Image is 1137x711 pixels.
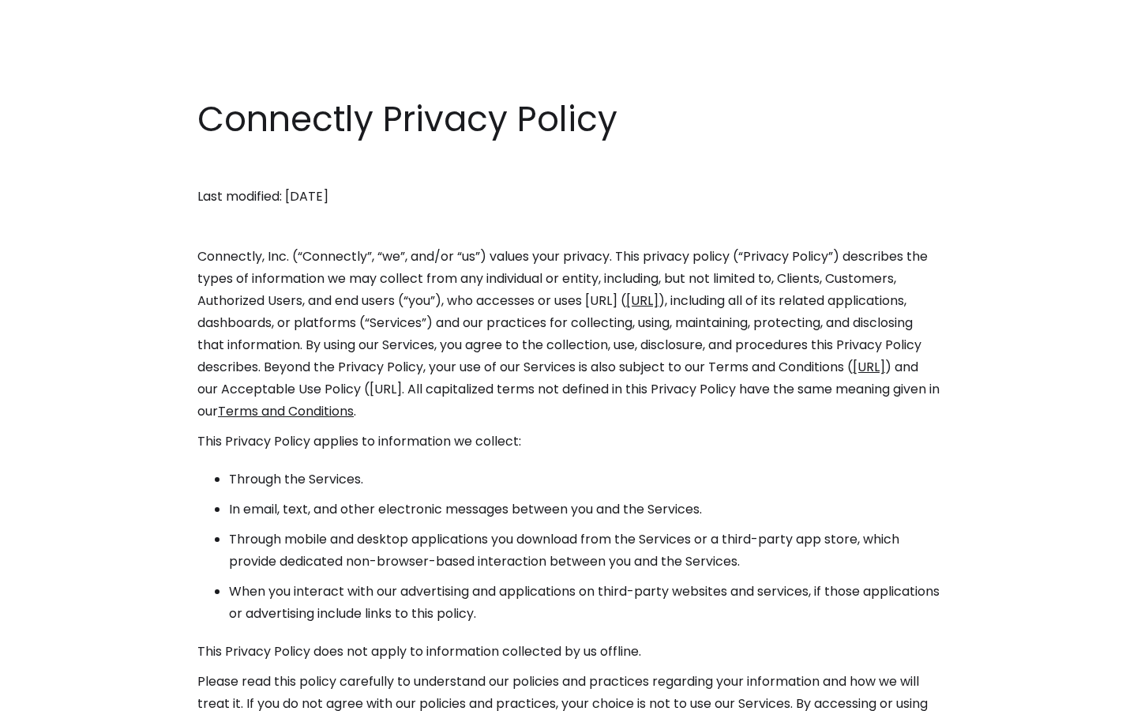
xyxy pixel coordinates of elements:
[229,498,940,521] li: In email, text, and other electronic messages between you and the Services.
[197,216,940,238] p: ‍
[197,431,940,453] p: This Privacy Policy applies to information we collect:
[32,683,95,705] ul: Language list
[197,156,940,178] p: ‍
[229,468,940,491] li: Through the Services.
[197,246,940,423] p: Connectly, Inc. (“Connectly”, “we”, and/or “us”) values your privacy. This privacy policy (“Priva...
[218,402,354,420] a: Terms and Conditions
[197,95,940,144] h1: Connectly Privacy Policy
[626,292,659,310] a: [URL]
[16,682,95,705] aside: Language selected: English
[229,529,940,573] li: Through mobile and desktop applications you download from the Services or a third-party app store...
[229,581,940,625] li: When you interact with our advertising and applications on third-party websites and services, if ...
[197,186,940,208] p: Last modified: [DATE]
[197,641,940,663] p: This Privacy Policy does not apply to information collected by us offline.
[853,358,885,376] a: [URL]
